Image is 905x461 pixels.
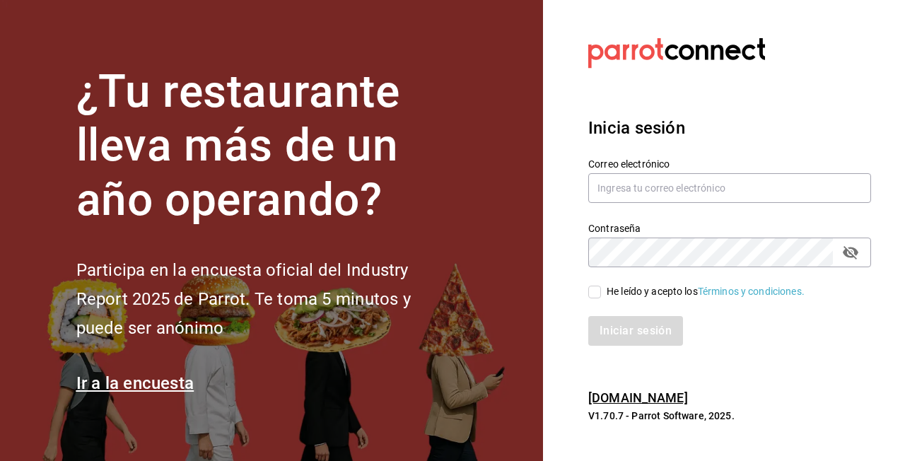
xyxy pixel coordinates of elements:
[588,115,871,141] h3: Inicia sesión
[76,373,194,393] a: Ir a la encuesta
[607,284,805,299] div: He leído y acepto los
[839,240,863,264] button: passwordField
[76,256,458,342] h2: Participa en la encuesta oficial del Industry Report 2025 de Parrot. Te toma 5 minutos y puede se...
[588,223,871,233] label: Contraseña
[588,158,871,168] label: Correo electrónico
[588,390,688,405] a: [DOMAIN_NAME]
[698,286,805,297] a: Términos y condiciones.
[588,409,871,423] p: V1.70.7 - Parrot Software, 2025.
[76,65,458,228] h1: ¿Tu restaurante lleva más de un año operando?
[588,173,871,203] input: Ingresa tu correo electrónico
